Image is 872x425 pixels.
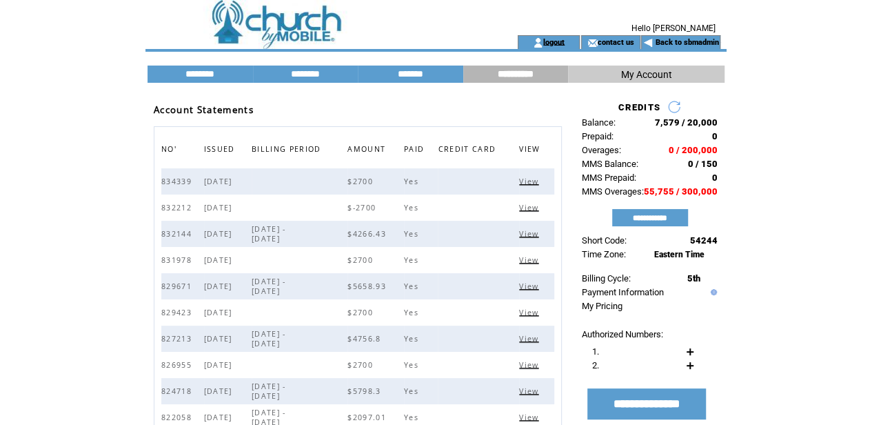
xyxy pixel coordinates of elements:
[519,281,542,291] span: Click to view this bill
[252,224,286,244] span: [DATE] - [DATE]
[204,144,239,152] a: ISSUED
[347,141,389,161] span: AMOUNT
[204,334,236,344] span: [DATE]
[519,308,542,317] span: Click to view this bill
[347,360,376,370] span: $2700
[618,102,660,112] span: CREDITS
[592,360,599,370] span: 2.
[347,229,389,239] span: $4266.43
[582,186,644,197] span: MMS Overages:
[404,203,422,212] span: Yes
[654,250,704,259] span: Eastern Time
[582,145,621,155] span: Overages:
[519,386,542,395] a: View
[404,141,427,161] span: PAID
[519,203,542,212] span: Click to view this bill
[161,203,195,212] span: 832212
[161,177,195,186] span: 834339
[161,144,180,152] a: NO'
[687,273,700,284] span: 5th
[519,334,542,344] span: Click to view this bill
[347,203,379,212] span: $-2700
[598,37,634,46] a: contact us
[154,103,254,116] span: Account Statements
[592,346,599,357] span: 1.
[404,229,422,239] span: Yes
[587,37,598,48] img: contact_us_icon.gif
[252,329,286,348] span: [DATE] - [DATE]
[204,255,236,265] span: [DATE]
[582,159,638,169] span: MMS Balance:
[161,334,195,344] span: 827213
[519,229,542,237] a: View
[204,203,236,212] span: [DATE]
[631,23,715,33] span: Hello [PERSON_NAME]
[519,203,542,211] a: View
[404,360,422,370] span: Yes
[404,177,422,186] span: Yes
[655,117,718,128] span: 7,579 / 20,000
[404,281,422,291] span: Yes
[252,141,325,161] span: BILLING PERIOD
[582,131,614,141] span: Prepaid:
[252,382,286,401] span: [DATE] - [DATE]
[404,413,422,422] span: Yes
[519,255,542,265] span: Click to view this bill
[404,308,422,317] span: Yes
[712,131,718,141] span: 0
[404,386,422,396] span: Yes
[543,37,565,46] a: logout
[707,289,717,295] img: help.gif
[519,308,542,316] a: View
[347,177,376,186] span: $2700
[204,281,236,291] span: [DATE]
[582,235,627,246] span: Short Code:
[519,255,542,264] a: View
[533,37,543,48] img: account_icon.gif
[161,141,180,161] span: NO'
[347,281,389,291] span: $5658.93
[404,144,427,152] a: PAID
[161,308,195,317] span: 829423
[252,144,325,152] a: BILLING PERIOD
[252,277,286,296] span: [DATE] - [DATE]
[204,308,236,317] span: [DATE]
[519,386,542,396] span: Click to view this bill
[404,255,422,265] span: Yes
[519,281,542,290] a: View
[404,334,422,344] span: Yes
[519,360,542,368] a: View
[621,69,672,80] span: My Account
[204,141,239,161] span: ISSUED
[519,141,543,161] span: VIEW
[347,334,384,344] span: $4756.8
[519,413,542,421] a: View
[582,172,636,183] span: MMS Prepaid:
[204,229,236,239] span: [DATE]
[519,177,542,186] span: Click to view this bill
[582,273,631,284] span: Billing Cycle:
[161,386,195,396] span: 824718
[582,329,663,339] span: Authorized Numbers:
[582,249,626,259] span: Time Zone:
[347,386,384,396] span: $5798.3
[347,308,376,317] span: $2700
[161,360,195,370] span: 826955
[519,413,542,422] span: Click to view this bill
[644,186,718,197] span: 55,755 / 300,000
[204,177,236,186] span: [DATE]
[688,159,718,169] span: 0 / 150
[347,144,389,152] a: AMOUNT
[519,177,542,185] a: View
[519,229,542,239] span: Click to view this bill
[655,38,718,47] a: Back to sbmadmin
[438,141,499,161] span: CREDIT CARD
[161,413,195,422] span: 822058
[582,287,664,297] a: Payment Information
[582,117,616,128] span: Balance:
[690,235,718,246] span: 54244
[519,360,542,370] span: Click to view this bill
[712,172,718,183] span: 0
[161,281,195,291] span: 829671
[161,255,195,265] span: 831978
